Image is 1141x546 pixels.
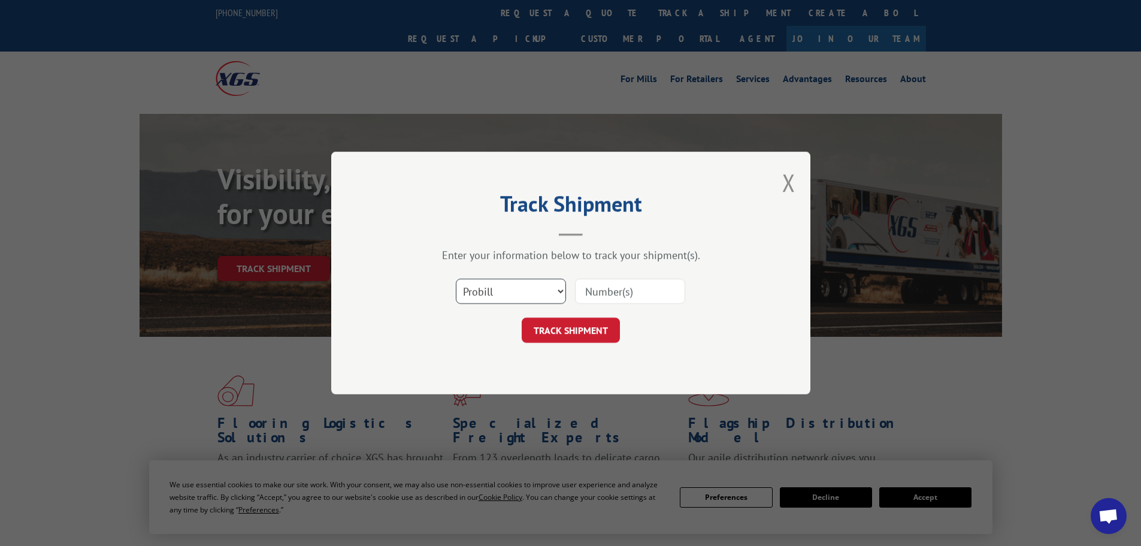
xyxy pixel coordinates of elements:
[782,167,795,198] button: Close modal
[522,318,620,343] button: TRACK SHIPMENT
[575,279,685,304] input: Number(s)
[391,195,750,218] h2: Track Shipment
[1091,498,1127,534] div: Open chat
[391,248,750,262] div: Enter your information below to track your shipment(s).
